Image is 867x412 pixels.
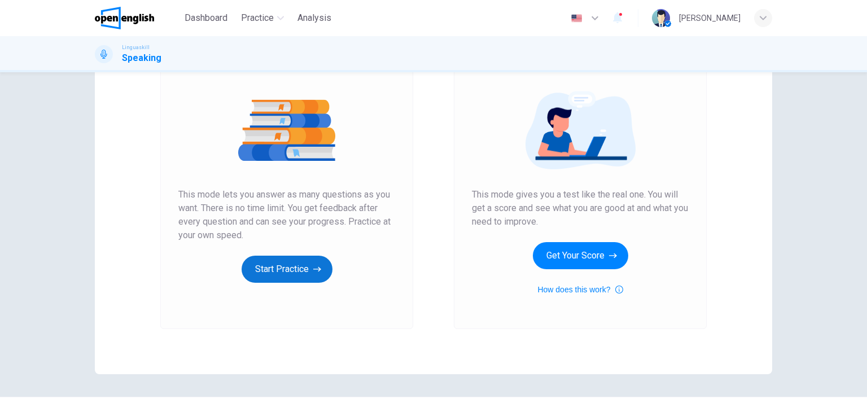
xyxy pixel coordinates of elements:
span: Analysis [297,11,331,25]
img: OpenEnglish logo [95,7,154,29]
div: [PERSON_NAME] [679,11,741,25]
span: Linguaskill [122,43,150,51]
span: Dashboard [185,11,227,25]
span: Practice [241,11,274,25]
a: OpenEnglish logo [95,7,180,29]
button: Start Practice [242,256,332,283]
img: Profile picture [652,9,670,27]
button: Practice [237,8,288,28]
h1: Speaking [122,51,161,65]
button: Get Your Score [533,242,628,269]
span: This mode gives you a test like the real one. You will get a score and see what you are good at a... [472,188,689,229]
span: This mode lets you answer as many questions as you want. There is no time limit. You get feedback... [178,188,395,242]
img: en [570,14,584,23]
button: Dashboard [180,8,232,28]
button: How does this work? [537,283,623,296]
button: Analysis [293,8,336,28]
